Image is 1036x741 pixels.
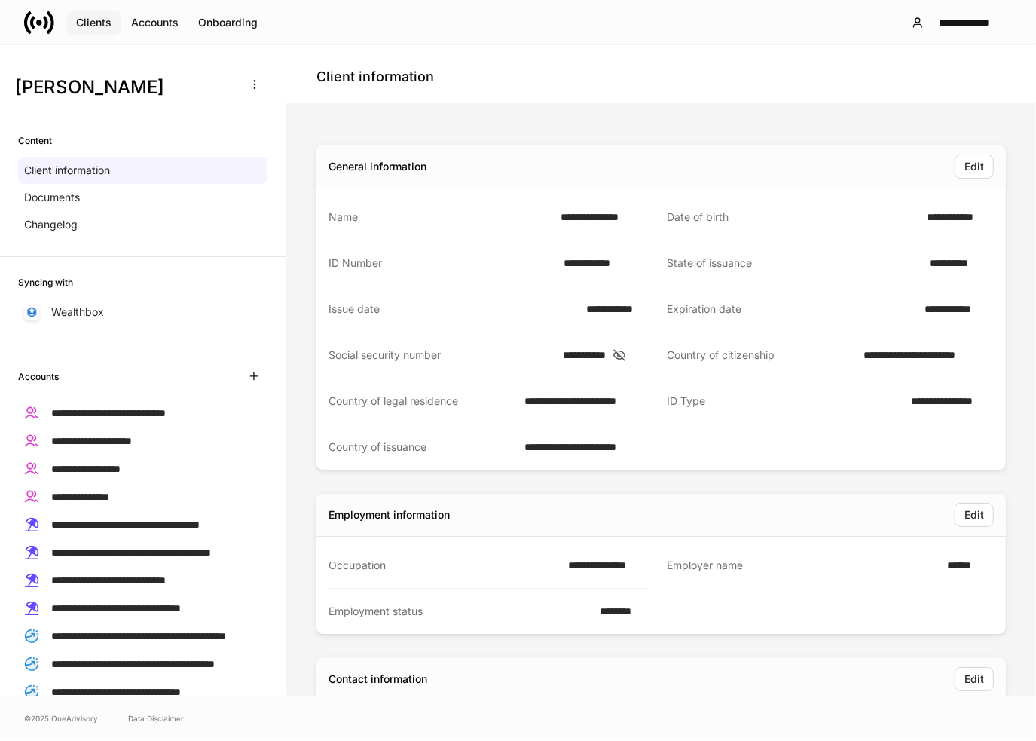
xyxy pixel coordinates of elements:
[198,17,258,28] div: Onboarding
[18,133,52,148] h6: Content
[329,302,577,317] div: Issue date
[316,68,434,86] h4: Client information
[964,161,984,172] div: Edit
[121,11,188,35] button: Accounts
[668,302,916,317] div: Expiration date
[188,11,267,35] button: Onboarding
[24,190,80,205] p: Documents
[329,672,427,687] div: Contact information
[329,210,552,225] div: Name
[18,157,267,184] a: Client information
[329,558,559,573] div: Occupation
[668,256,921,271] div: State of issuance
[15,75,233,100] h3: [PERSON_NAME]
[131,17,179,28] div: Accounts
[66,11,121,35] button: Clients
[955,155,994,179] button: Edit
[329,348,554,363] div: Social security number
[964,674,984,684] div: Edit
[329,439,516,455] div: Country of issuance
[329,159,426,174] div: General information
[18,299,267,326] a: Wealthbox
[668,210,918,225] div: Date of birth
[668,393,902,409] div: ID Type
[128,712,184,724] a: Data Disclaimer
[76,17,112,28] div: Clients
[668,558,939,574] div: Employer name
[329,604,591,619] div: Employment status
[18,211,267,238] a: Changelog
[955,503,994,527] button: Edit
[955,667,994,691] button: Edit
[24,712,98,724] span: © 2025 OneAdvisory
[329,256,555,271] div: ID Number
[329,393,516,409] div: Country of legal residence
[964,510,984,520] div: Edit
[668,348,855,363] div: Country of citizenship
[24,217,78,232] p: Changelog
[24,163,110,178] p: Client information
[18,275,73,289] h6: Syncing with
[329,507,450,522] div: Employment information
[18,369,59,384] h6: Accounts
[18,184,267,211] a: Documents
[51,305,104,320] p: Wealthbox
